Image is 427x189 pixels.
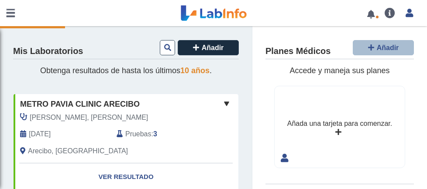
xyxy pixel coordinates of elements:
[125,129,151,139] span: Pruebas
[40,66,212,75] span: Obtenga resultados de hasta los últimos .
[29,129,51,139] span: 2025-10-10
[28,146,128,156] span: Arecibo, PR
[353,40,414,55] button: Añadir
[178,40,239,55] button: Añadir
[110,129,207,139] div: :
[30,112,148,123] span: Trinidad Hernandez, Rafael
[289,66,389,75] span: Accede y maneja sus planes
[287,118,392,129] div: Añada una tarjeta para comenzar.
[180,66,210,75] span: 10 años
[13,46,83,57] h4: Mis Laboratorios
[153,130,157,138] b: 3
[377,44,399,51] span: Añadir
[20,98,140,110] span: Metro Pavia Clinic Arecibo
[202,44,224,51] span: Añadir
[265,46,331,57] h4: Planes Médicos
